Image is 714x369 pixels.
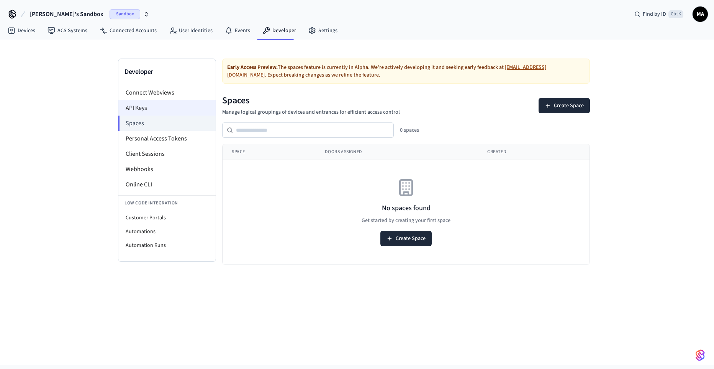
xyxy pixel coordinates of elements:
button: Create Space [539,98,590,113]
h1: Spaces [222,95,400,107]
button: MA [693,7,708,22]
li: Online CLI [118,177,216,192]
span: MA [693,7,707,21]
a: User Identities [163,24,219,38]
span: Find by ID [643,10,666,18]
h3: No spaces found [382,203,431,214]
a: [EMAIL_ADDRESS][DOMAIN_NAME] [227,64,546,79]
a: Developer [256,24,302,38]
li: API Keys [118,100,216,116]
div: The spaces feature is currently in Alpha. We're actively developing it and seeking early feedback... [222,59,590,84]
span: Ctrl K [668,10,683,18]
h3: Developer [124,67,210,77]
div: Find by IDCtrl K [628,7,689,21]
li: Automations [118,225,216,238]
button: Create Space [380,231,432,246]
span: Sandbox [110,9,140,19]
li: Automation Runs [118,238,216,252]
th: Space [223,144,316,160]
div: 0 spaces [400,126,419,134]
li: Low Code Integration [118,195,216,211]
li: Customer Portals [118,211,216,225]
strong: Early Access Preview. [227,64,278,71]
a: Connected Accounts [93,24,163,38]
th: Created [478,144,587,160]
p: Manage logical groupings of devices and entrances for efficient access control [222,108,400,116]
a: Settings [302,24,344,38]
span: [PERSON_NAME]'s Sandbox [30,10,103,19]
img: SeamLogoGradient.69752ec5.svg [696,349,705,361]
li: Personal Access Tokens [118,131,216,146]
p: Get started by creating your first space [362,217,450,225]
th: Doors Assigned [316,144,478,160]
li: Webhooks [118,162,216,177]
a: Events [219,24,256,38]
li: Spaces [118,116,216,131]
a: ACS Systems [41,24,93,38]
a: Devices [2,24,41,38]
li: Connect Webviews [118,85,216,100]
li: Client Sessions [118,146,216,162]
